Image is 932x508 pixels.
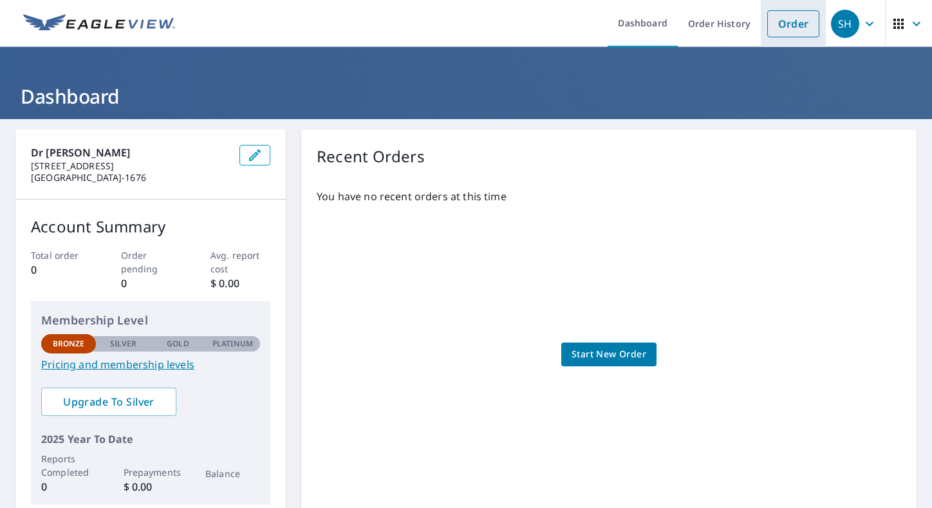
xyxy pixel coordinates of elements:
[41,431,260,447] p: 2025 Year To Date
[41,357,260,372] a: Pricing and membership levels
[572,346,646,362] span: Start New Order
[124,466,178,479] p: Prepayments
[121,276,181,291] p: 0
[31,160,229,172] p: [STREET_ADDRESS]
[31,262,91,278] p: 0
[561,343,657,366] a: Start New Order
[51,395,166,409] span: Upgrade To Silver
[317,189,901,204] p: You have no recent orders at this time
[210,249,270,276] p: Avg. report cost
[41,479,96,494] p: 0
[23,14,175,33] img: EV Logo
[31,215,270,238] p: Account Summary
[317,145,425,168] p: Recent Orders
[31,145,229,160] p: Dr [PERSON_NAME]
[15,83,917,109] h1: Dashboard
[210,276,270,291] p: $ 0.00
[831,10,859,38] div: SH
[41,312,260,329] p: Membership Level
[167,338,189,350] p: Gold
[53,338,85,350] p: Bronze
[124,479,178,494] p: $ 0.00
[121,249,181,276] p: Order pending
[212,338,253,350] p: Platinum
[31,249,91,262] p: Total order
[31,172,229,183] p: [GEOGRAPHIC_DATA]-1676
[205,467,260,480] p: Balance
[767,10,819,37] a: Order
[41,452,96,479] p: Reports Completed
[41,388,176,416] a: Upgrade To Silver
[110,338,137,350] p: Silver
